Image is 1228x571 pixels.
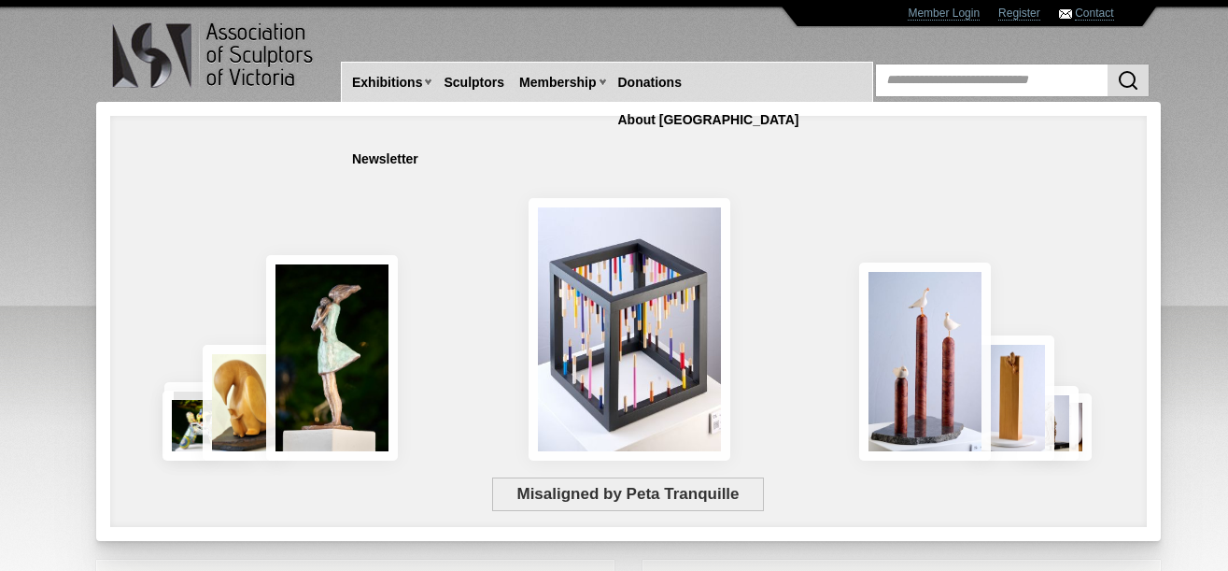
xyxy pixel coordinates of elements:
[1075,7,1113,21] a: Contact
[611,103,807,137] a: About [GEOGRAPHIC_DATA]
[436,65,512,100] a: Sculptors
[345,142,426,177] a: Newsletter
[969,335,1054,461] img: Little Frog. Big Climb
[266,255,399,461] img: Connection
[345,65,430,100] a: Exhibitions
[859,263,991,461] img: Rising Tides
[908,7,980,21] a: Member Login
[611,65,689,100] a: Donations
[1059,9,1072,19] img: Contact ASV
[111,19,317,93] img: logo.png
[512,65,603,100] a: Membership
[492,478,764,511] span: Misaligned by Peta Tranquille
[998,7,1040,21] a: Register
[529,198,730,461] img: Misaligned
[1117,69,1139,92] img: Search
